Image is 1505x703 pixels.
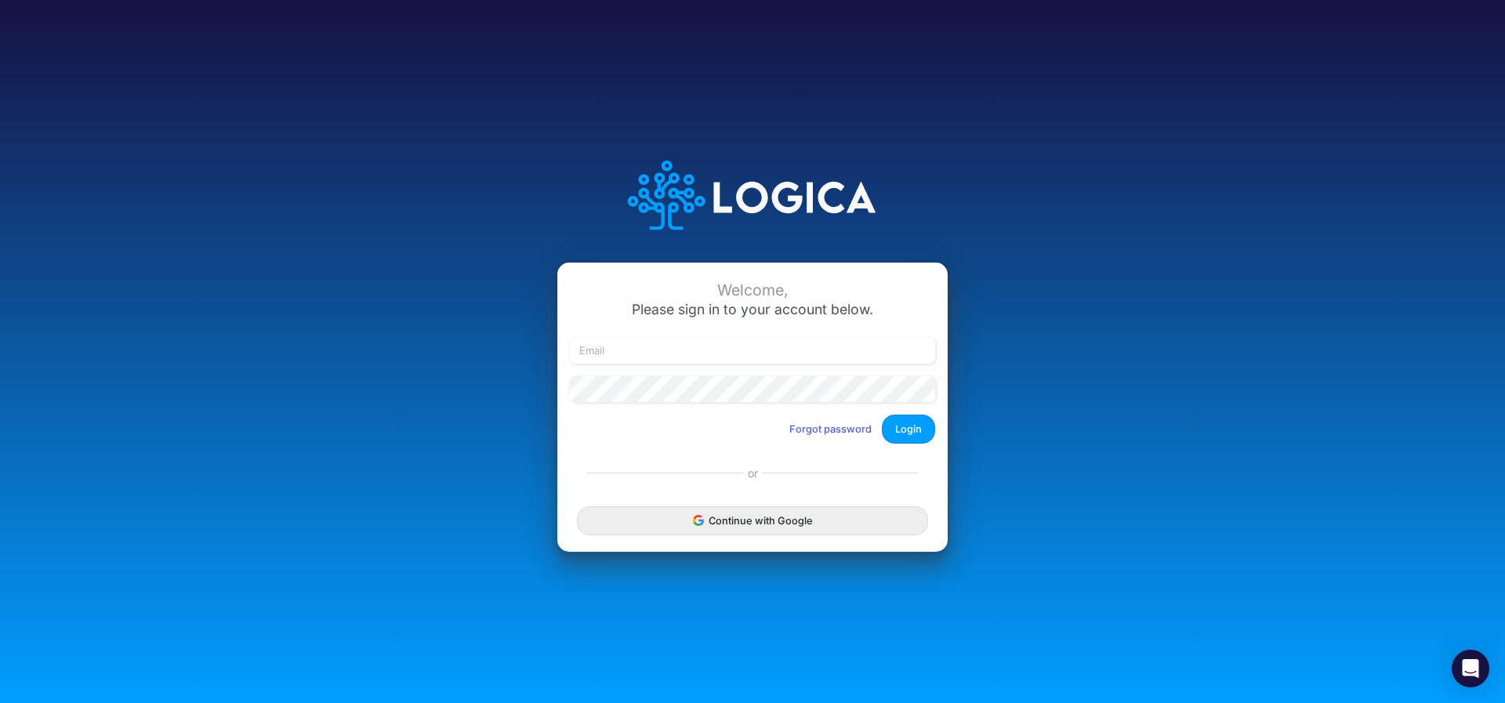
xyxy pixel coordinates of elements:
[632,301,873,317] span: Please sign in to your account below.
[577,506,928,535] button: Continue with Google
[1452,650,1489,687] div: Open Intercom Messenger
[779,416,882,442] button: Forgot password
[882,415,935,444] button: Login
[570,281,935,299] div: Welcome,
[570,337,935,364] input: Email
